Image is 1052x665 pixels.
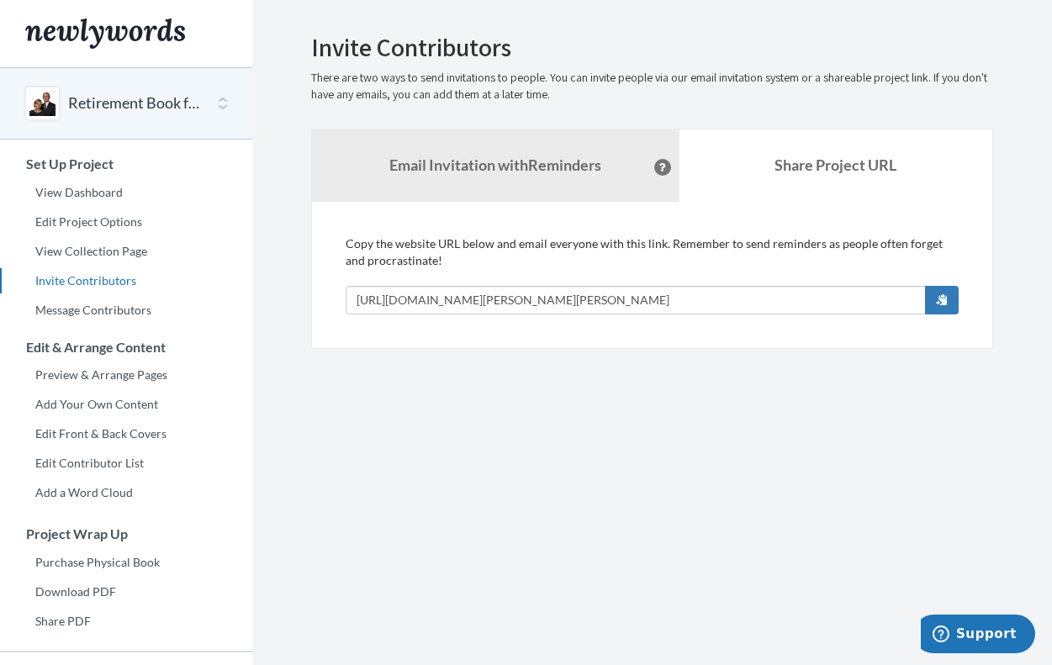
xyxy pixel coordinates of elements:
button: Retirement Book for [PERSON_NAME] and [PERSON_NAME] [68,92,204,114]
div: Copy the website URL below and email everyone with this link. Remember to send reminders as peopl... [346,235,959,314]
h3: Project Wrap Up [1,526,252,541]
h3: Edit & Arrange Content [1,340,252,355]
h3: Set Up Project [1,156,252,172]
h2: Invite Contributors [311,34,993,61]
iframe: Opens a widget where you can chat to one of our agents [921,615,1035,657]
b: Share Project URL [774,156,896,174]
img: Newlywords logo [25,18,185,49]
strong: Email Invitation with Reminders [389,156,601,174]
p: There are two ways to send invitations to people. You can invite people via our email invitation ... [311,70,993,103]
